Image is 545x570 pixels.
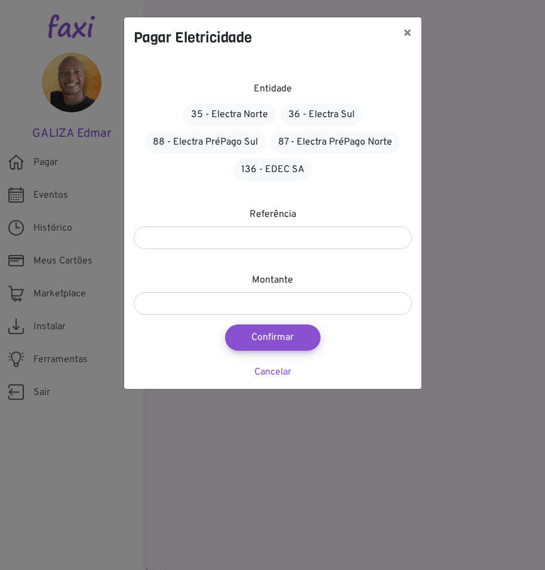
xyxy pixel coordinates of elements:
a: Cancelar [254,366,291,378]
h4: Pagar Eletricidade [134,27,252,48]
a: 87 - Electra PréPago Norte [270,131,400,154]
a: 88 - Electra PréPago Sul [145,131,266,154]
label: Referência [250,207,296,222]
button: Confirmar [225,324,321,351]
label: Montante [252,273,293,287]
a: 136 - EDEC SA [233,158,312,181]
label: Entidade [254,82,292,96]
a: 36 - Electra Sul [281,103,362,126]
a: 35 - Electra Norte [183,103,276,126]
button: × [393,17,421,51]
